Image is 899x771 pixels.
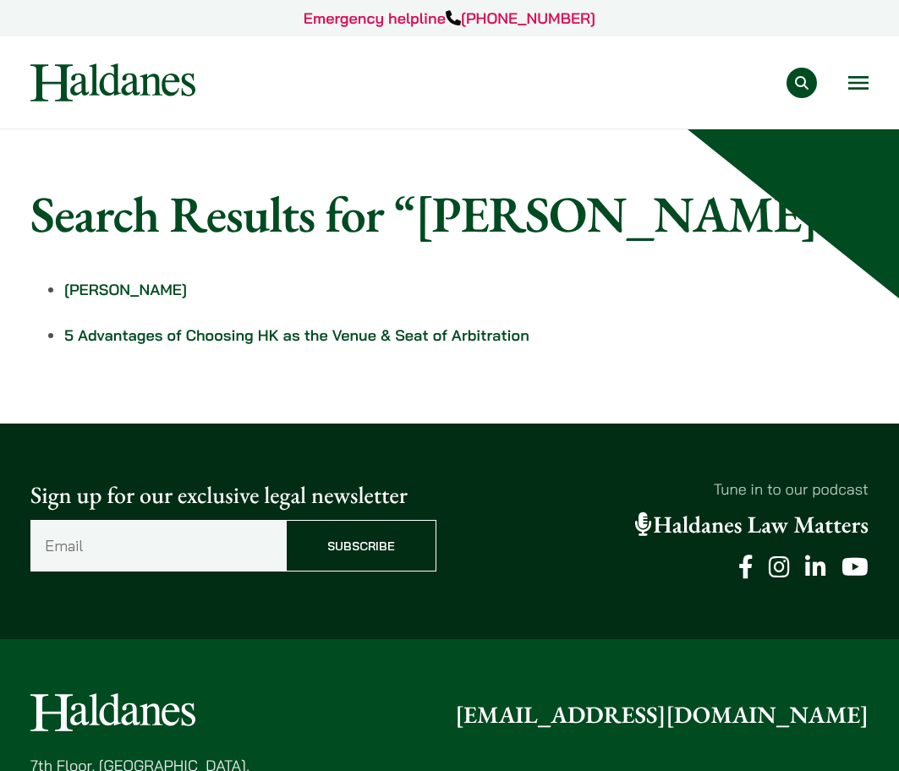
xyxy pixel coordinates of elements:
input: Subscribe [286,520,436,571]
img: Logo of Haldanes [30,63,195,101]
h1: Search Results for “[PERSON_NAME]” [30,183,869,244]
a: Emergency helpline[PHONE_NUMBER] [304,8,595,28]
a: 5 Advantages of Choosing HK as the Venue & Seat of Arbitration [64,325,529,345]
img: Logo of Haldanes [30,693,195,731]
a: Haldanes Law Matters [635,510,869,540]
a: [EMAIL_ADDRESS][DOMAIN_NAME] [455,700,869,730]
p: Sign up for our exclusive legal newsletter [30,478,436,513]
input: Email [30,520,286,571]
p: Tune in to our podcast [463,478,869,500]
a: [PERSON_NAME] [64,280,187,299]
